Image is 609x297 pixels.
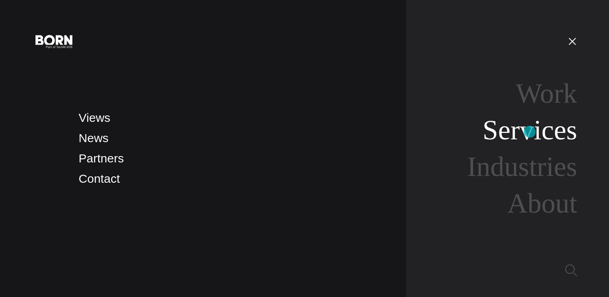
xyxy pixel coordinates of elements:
a: Contact [79,172,120,185]
a: Industries [467,151,577,182]
a: Services [483,115,577,145]
a: Views [79,111,110,124]
a: Partners [79,152,124,165]
button: Open [563,33,582,49]
img: Search [565,264,577,276]
a: Work [516,78,577,109]
a: About [507,188,577,219]
a: News [79,131,108,145]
